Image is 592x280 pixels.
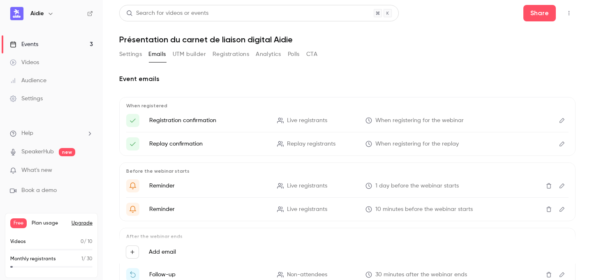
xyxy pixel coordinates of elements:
span: Help [21,129,33,138]
p: After the webinar ends [126,233,569,240]
p: Replay confirmation [149,140,267,148]
button: Delete [542,179,555,192]
iframe: Noticeable Trigger [83,167,93,174]
span: Live registrants [287,205,327,214]
a: SpeakerHub [21,148,54,156]
span: 30 minutes after the webinar ends [375,271,467,279]
span: Replay registrants [287,140,335,148]
p: Reminder [149,182,267,190]
span: Free [10,218,27,228]
div: Videos [10,58,39,67]
button: Edit [555,114,569,127]
p: Registration confirmation [149,116,267,125]
button: Settings [119,48,142,61]
div: Search for videos or events [126,9,208,18]
p: / 10 [81,238,92,245]
p: Follow-up [149,271,267,279]
img: Aidie [10,7,23,20]
button: UTM builder [173,48,206,61]
h2: Event emails [119,74,576,84]
span: What's new [21,166,52,175]
h1: Présentation du carnet de liaison digital Aidie [119,35,576,44]
span: Non-attendees [287,271,327,279]
span: Live registrants [287,182,327,190]
div: Settings [10,95,43,103]
p: Videos [10,238,26,245]
p: / 30 [81,255,92,263]
span: 1 [81,257,83,261]
span: Book a demo [21,186,57,195]
span: Plan usage [32,220,67,227]
li: {{ event_name }} is about to go live [126,203,569,216]
button: Share [523,5,556,21]
li: help-dropdown-opener [10,129,93,138]
li: Get Ready for '{{ event_name }}' tomorrow! [126,179,569,192]
span: When registering for the webinar [375,116,464,125]
h6: Aidie [30,9,44,18]
button: Polls [288,48,300,61]
button: Edit [555,179,569,192]
label: Add email [149,248,176,256]
div: Events [10,40,38,49]
button: Registrations [213,48,249,61]
button: CTA [306,48,317,61]
li: Here's your access link to {{ event_name }}! [126,137,569,150]
span: 1 day before the webinar starts [375,182,459,190]
span: new [59,148,75,156]
li: Here's your access link to {{ event_name }}! [126,114,569,127]
button: Edit [555,137,569,150]
p: Monthly registrants [10,255,56,263]
span: 0 [81,239,84,244]
span: Live registrants [287,116,327,125]
span: 10 minutes before the webinar starts [375,205,473,214]
p: Reminder [149,205,267,213]
button: Upgrade [72,220,92,227]
button: Edit [555,203,569,216]
button: Delete [542,203,555,216]
div: Audience [10,76,46,85]
span: When registering for the replay [375,140,459,148]
button: Emails [148,48,166,61]
p: When registered [126,102,569,109]
button: Analytics [256,48,281,61]
p: Before the webinar starts [126,168,569,174]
